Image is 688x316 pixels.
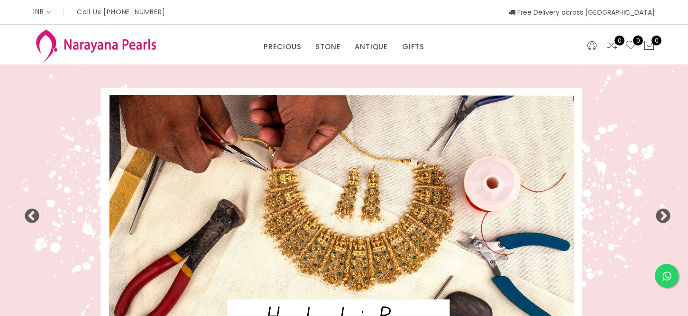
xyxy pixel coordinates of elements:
[509,8,655,17] span: Free Delivery across [GEOGRAPHIC_DATA]
[606,40,618,52] a: 0
[77,9,165,15] p: Call Us [PHONE_NUMBER]
[24,208,33,218] button: Previous
[655,208,664,218] button: Next
[625,40,636,52] a: 0
[264,40,301,54] a: PRECIOUS
[643,40,655,52] button: 0
[633,36,643,45] span: 0
[402,40,424,54] a: GIFTS
[651,36,661,45] span: 0
[615,36,624,45] span: 0
[315,40,340,54] a: STONE
[355,40,388,54] a: ANTIQUE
